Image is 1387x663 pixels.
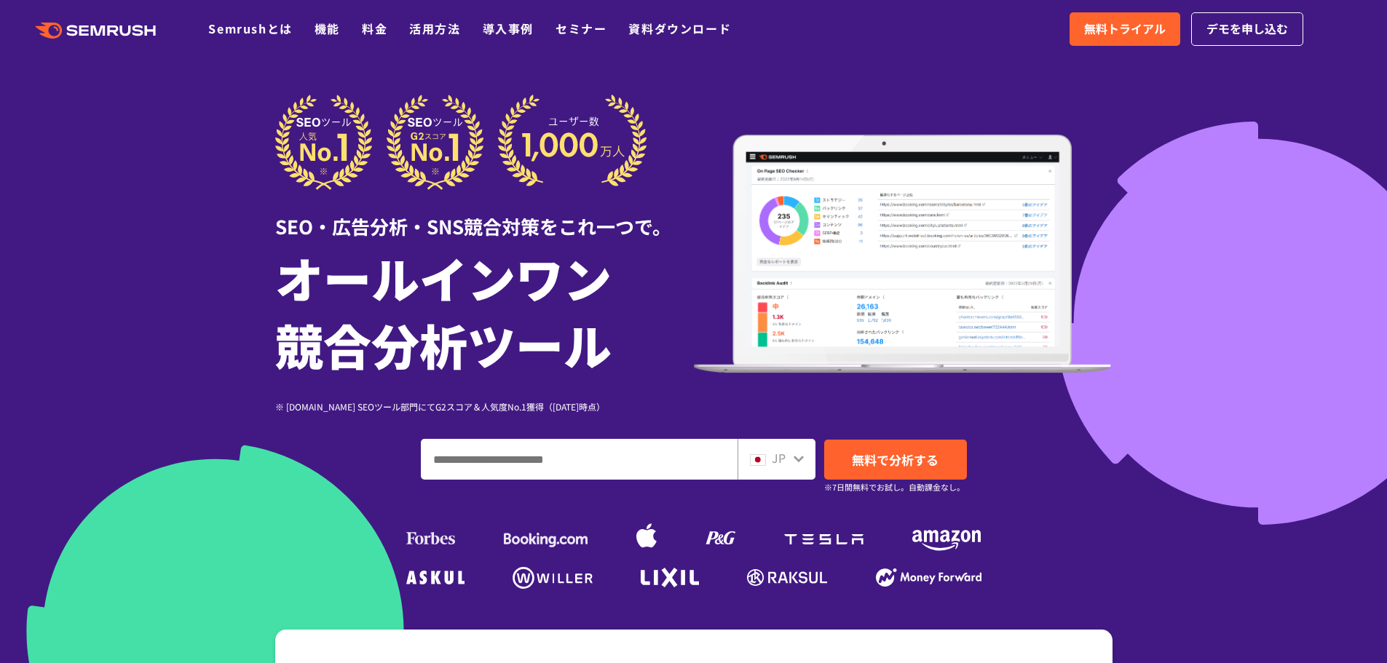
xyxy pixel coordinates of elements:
span: 無料で分析する [852,450,939,469]
span: 無料トライアル [1084,20,1166,39]
a: 機能 [315,20,340,37]
h1: オールインワン 競合分析ツール [275,244,694,378]
div: ※ [DOMAIN_NAME] SEOツール部門にてG2スコア＆人気度No.1獲得（[DATE]時点） [275,400,694,413]
a: 導入事例 [483,20,534,37]
a: デモを申し込む [1191,12,1303,46]
span: デモを申し込む [1206,20,1288,39]
a: 無料で分析する [824,440,967,480]
a: 活用方法 [409,20,460,37]
a: セミナー [556,20,606,37]
span: JP [772,449,786,467]
a: 資料ダウンロード [628,20,731,37]
input: ドメイン、キーワードまたはURLを入力してください [422,440,737,479]
div: SEO・広告分析・SNS競合対策をこれ一つで。 [275,190,694,240]
small: ※7日間無料でお試し。自動課金なし。 [824,480,965,494]
a: 料金 [362,20,387,37]
a: 無料トライアル [1070,12,1180,46]
a: Semrushとは [208,20,292,37]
